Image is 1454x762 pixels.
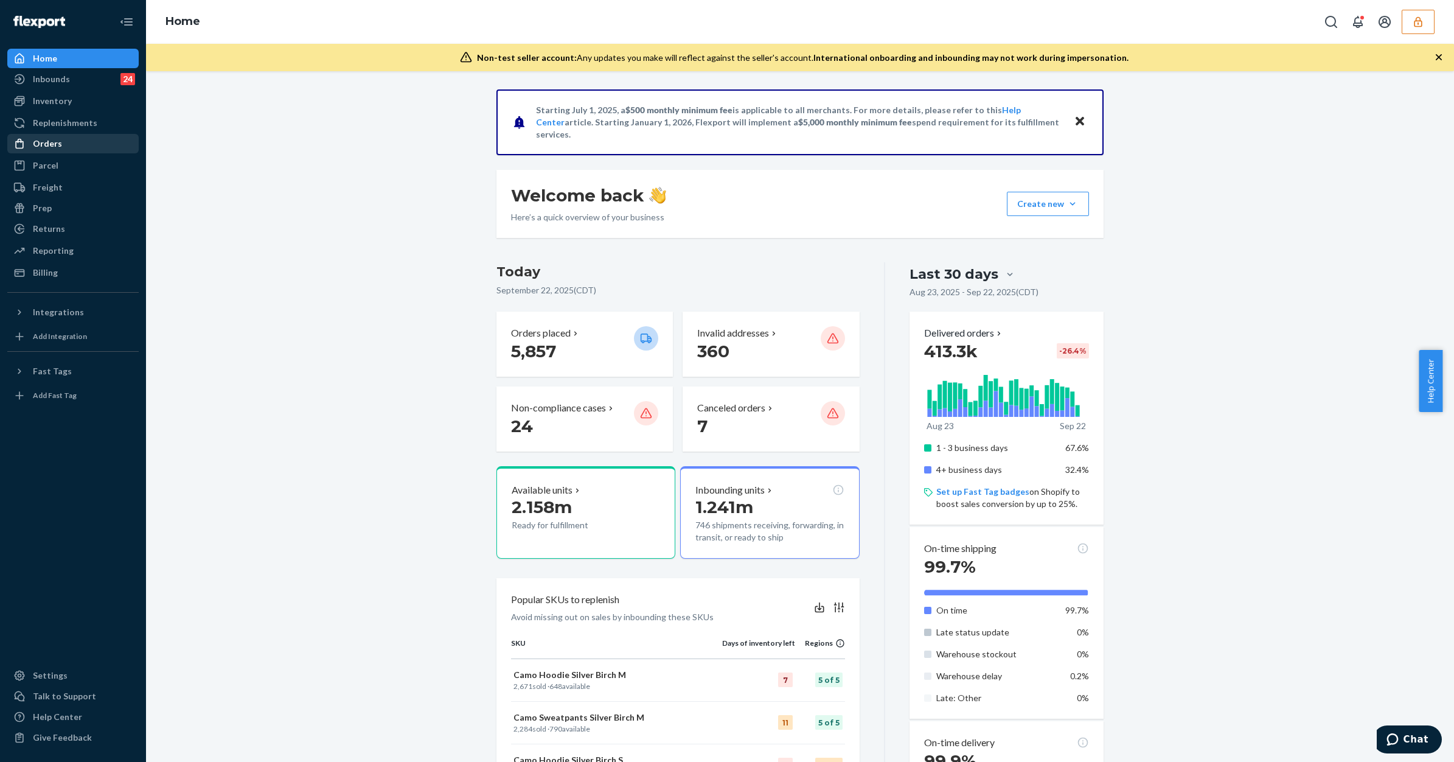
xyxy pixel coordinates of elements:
[511,184,666,206] h1: Welcome back
[549,682,562,691] span: 648
[33,365,72,377] div: Fast Tags
[513,669,720,681] p: Camo Hoodie Silver Birch M
[680,466,859,559] button: Inbounding units1.241m746 shipments receiving, forwarding, in transit, or ready to ship
[7,91,139,111] a: Inventory
[33,732,92,744] div: Give Feedback
[1077,649,1089,659] span: 0%
[910,265,998,284] div: Last 30 days
[496,386,673,452] button: Non-compliance cases 24
[1377,725,1442,756] iframe: Opens a widget where you can chat to one of our agents
[936,670,1056,682] p: Warehouse delay
[1065,442,1089,453] span: 67.6%
[695,497,753,517] span: 1.241m
[7,666,139,685] a: Settings
[33,181,63,194] div: Freight
[496,262,860,282] h3: Today
[1070,671,1089,681] span: 0.2%
[549,724,562,733] span: 790
[496,466,675,559] button: Available units2.158mReady for fulfillment
[7,386,139,405] a: Add Fast Tag
[649,187,666,204] img: hand-wave emoji
[697,416,708,436] span: 7
[33,95,72,107] div: Inventory
[13,16,65,28] img: Flexport logo
[511,401,606,415] p: Non-compliance cases
[120,73,135,85] div: 24
[7,241,139,260] a: Reporting
[924,542,997,556] p: On-time shipping
[1372,10,1397,34] button: Open account menu
[695,483,765,497] p: Inbounding units
[1057,343,1089,358] div: -26.4 %
[795,638,845,648] div: Regions
[7,198,139,218] a: Prep
[165,15,200,28] a: Home
[936,464,1056,476] p: 4+ business days
[936,648,1056,660] p: Warehouse stockout
[33,306,84,318] div: Integrations
[7,178,139,197] a: Freight
[924,341,978,362] span: 413.3k
[7,263,139,282] a: Billing
[7,156,139,175] a: Parcel
[936,692,1056,704] p: Late: Other
[924,736,995,750] p: On-time delivery
[7,302,139,322] button: Integrations
[7,707,139,727] a: Help Center
[936,486,1089,510] p: on Shopify to boost sales conversion by up to 25%.
[625,105,732,115] span: $500 monthly minimum fee
[1065,605,1089,615] span: 99.7%
[33,138,62,150] div: Orders
[513,724,532,733] span: 2,284
[7,219,139,239] a: Returns
[536,104,1062,141] p: Starting July 1, 2025, a is applicable to all merchants. For more details, please refer to this a...
[33,73,70,85] div: Inbounds
[813,52,1129,63] span: International onboarding and inbounding may not work during impersonation.
[7,113,139,133] a: Replenishments
[511,341,556,362] span: 5,857
[1072,113,1088,131] button: Close
[511,211,666,223] p: Here’s a quick overview of your business
[477,52,1129,64] div: Any updates you make will reflect against the seller's account.
[1346,10,1370,34] button: Open notifications
[512,497,572,517] span: 2.158m
[778,715,793,730] div: 11
[683,386,859,452] button: Canceled orders 7
[33,52,57,65] div: Home
[513,682,532,691] span: 2,671
[511,638,722,659] th: SKU
[496,284,860,296] p: September 22, 2025 ( CDT )
[1065,464,1089,475] span: 32.4%
[7,327,139,346] a: Add Integration
[477,52,577,63] span: Non-test seller account:
[910,286,1038,298] p: Aug 23, 2025 - Sep 22, 2025 ( CDT )
[512,519,624,531] p: Ready for fulfillment
[815,673,843,687] div: 5 of 5
[33,331,87,341] div: Add Integration
[33,202,52,214] div: Prep
[1007,192,1089,216] button: Create new
[114,10,139,34] button: Close Navigation
[33,711,82,723] div: Help Center
[496,312,673,377] button: Orders placed 5,857
[778,673,793,687] div: 7
[924,556,976,577] span: 99.7%
[33,669,68,682] div: Settings
[33,117,97,129] div: Replenishments
[1419,350,1442,412] button: Help Center
[936,442,1056,454] p: 1 - 3 business days
[1060,420,1086,432] p: Sep 22
[513,724,720,734] p: sold · available
[697,326,769,340] p: Invalid addresses
[927,420,954,432] p: Aug 23
[7,69,139,89] a: Inbounds24
[7,49,139,68] a: Home
[697,401,765,415] p: Canceled orders
[511,611,714,623] p: Avoid missing out on sales by inbounding these SKUs
[513,681,720,691] p: sold · available
[924,326,1004,340] button: Delivered orders
[7,728,139,747] button: Give Feedback
[1077,693,1089,703] span: 0%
